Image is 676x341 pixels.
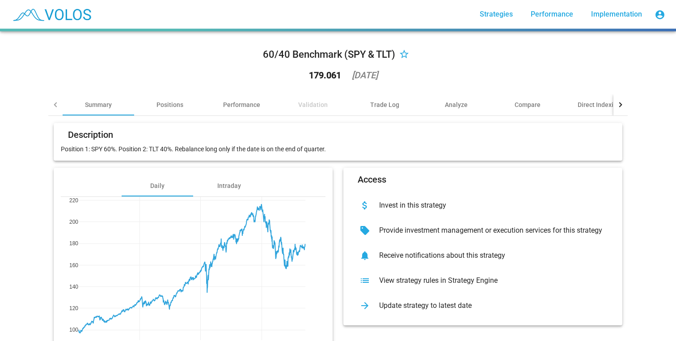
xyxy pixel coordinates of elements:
span: Performance [531,10,573,18]
a: Implementation [584,6,649,22]
span: Strategies [480,10,513,18]
div: Direct Indexing [578,100,621,109]
div: Provide investment management or execution services for this strategy [372,226,608,235]
a: Strategies [473,6,520,22]
div: Analyze [445,100,468,109]
div: Compare [515,100,541,109]
mat-icon: account_circle [655,9,665,20]
mat-icon: star_border [399,50,410,60]
button: Invest in this strategy [351,193,615,218]
div: Performance [223,100,260,109]
mat-icon: attach_money [358,198,372,213]
div: View strategy rules in Strategy Engine [372,276,608,285]
div: 179.061 [309,71,341,80]
mat-icon: notifications [358,248,372,263]
a: Performance [524,6,580,22]
mat-icon: arrow_forward [358,298,372,313]
button: Provide investment management or execution services for this strategy [351,218,615,243]
span: Implementation [591,10,642,18]
div: Invest in this strategy [372,201,608,210]
p: Position 1: SPY 60%. Position 2: TLT 40%. Rebalance long only if the date is on the end of quarter. [61,145,615,153]
button: View strategy rules in Strategy Engine [351,268,615,293]
div: Validation [298,100,328,109]
mat-icon: sell [358,223,372,238]
mat-icon: list [358,273,372,288]
div: Daily [150,181,165,190]
div: [DATE] [352,71,378,80]
mat-card-title: Description [68,130,113,139]
div: Trade Log [370,100,399,109]
div: Intraday [217,181,241,190]
div: Summary [85,100,112,109]
mat-card-title: Access [358,175,386,184]
img: blue_transparent.png [7,3,96,26]
div: 60/40 Benchmark (SPY & TLT) [263,47,395,62]
button: Update strategy to latest date [351,293,615,318]
div: Receive notifications about this strategy [372,251,608,260]
div: Positions [156,100,183,109]
button: Receive notifications about this strategy [351,243,615,268]
div: Update strategy to latest date [372,301,608,310]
